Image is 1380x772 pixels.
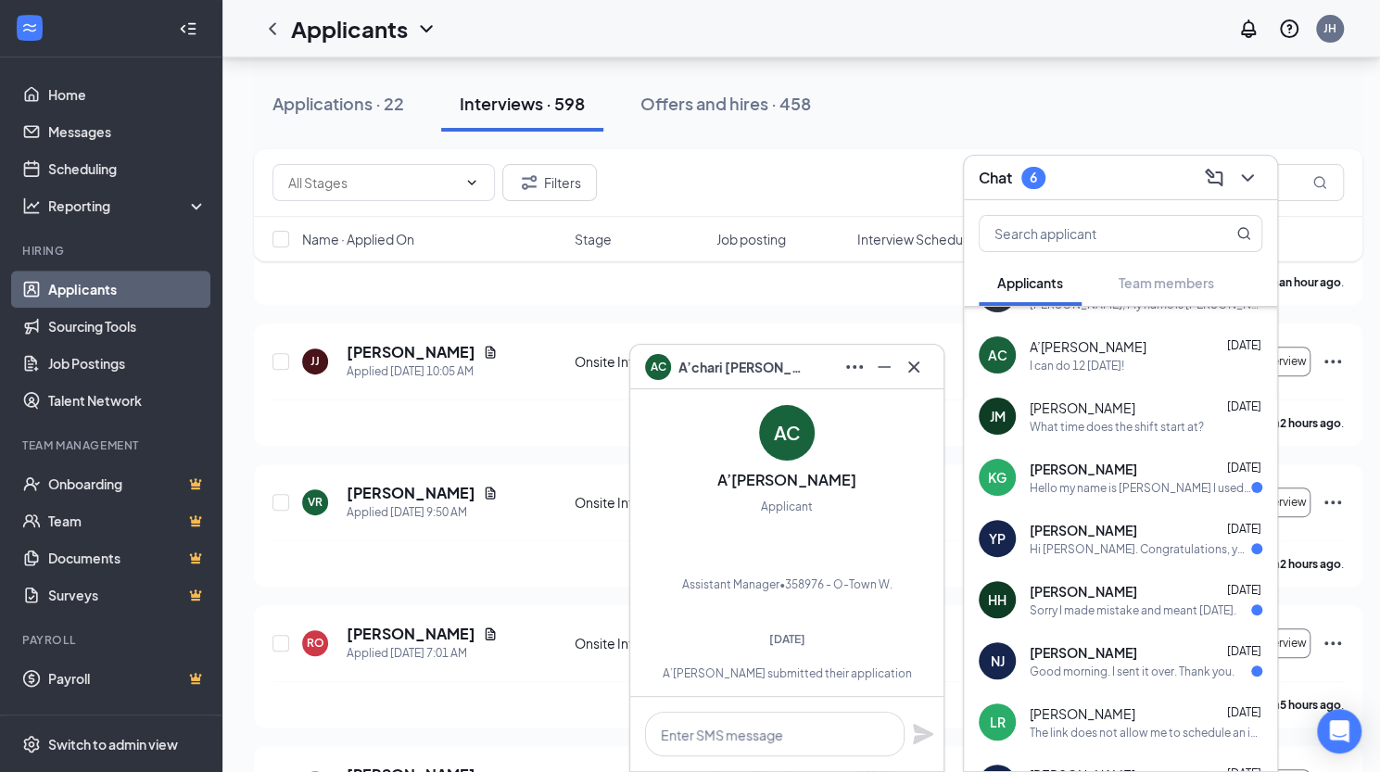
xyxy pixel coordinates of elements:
[1237,18,1260,40] svg: Notifications
[48,502,207,539] a: TeamCrown
[48,308,207,345] a: Sourcing Tools
[48,465,207,502] a: OnboardingCrown
[857,230,974,248] span: Interview Schedule
[1030,643,1137,662] span: [PERSON_NAME]
[502,164,597,201] button: Filter Filters
[308,494,323,510] div: VR
[912,723,934,745] svg: Plane
[1199,163,1229,193] button: ComposeMessage
[1280,557,1341,571] b: 2 hours ago
[1030,541,1251,557] div: Hi [PERSON_NAME]. Congratulations, your meeting with [PERSON_NAME]' for Team Member at 358302 - [...
[1227,461,1261,475] span: [DATE]
[575,493,705,512] div: Onsite Interview
[22,196,41,215] svg: Analysis
[1030,704,1135,723] span: [PERSON_NAME]
[682,576,893,594] div: Assistant Manager • 358976 - O-Town W.
[717,470,856,490] h3: A’[PERSON_NAME]
[347,644,498,663] div: Applied [DATE] 7:01 AM
[1227,705,1261,719] span: [DATE]
[1233,163,1262,193] button: ChevronDown
[575,230,612,248] span: Stage
[1312,175,1327,190] svg: MagnifyingGlass
[1227,644,1261,658] span: [DATE]
[997,274,1063,291] span: Applicants
[678,357,808,377] span: A’chari [PERSON_NAME]
[48,345,207,382] a: Job Postings
[640,92,811,115] div: Offers and hires · 458
[1030,419,1204,435] div: What time does the shift start at?
[48,150,207,187] a: Scheduling
[1030,664,1234,679] div: Good morning. I sent it over. Thank you.
[761,498,813,516] div: Applicant
[988,590,1007,609] div: HH
[840,352,869,382] button: Ellipses
[1030,582,1137,601] span: [PERSON_NAME]
[1322,632,1344,654] svg: Ellipses
[1030,602,1236,618] div: Sorry I made mistake and meant [DATE].
[22,735,41,753] svg: Settings
[715,230,785,248] span: Job posting
[48,735,178,753] div: Switch to admin view
[302,230,414,248] span: Name · Applied On
[899,352,929,382] button: Cross
[873,356,895,378] svg: Minimize
[1030,480,1251,496] div: Hello my name is [PERSON_NAME] I used to work at this location and I was just wondering if there ...
[1278,18,1300,40] svg: QuestionInfo
[575,634,705,652] div: Onsite Interview
[1227,338,1261,352] span: [DATE]
[48,382,207,419] a: Talent Network
[48,539,207,576] a: DocumentsCrown
[1227,522,1261,536] span: [DATE]
[48,196,208,215] div: Reporting
[347,503,498,522] div: Applied [DATE] 9:50 AM
[1030,170,1037,185] div: 6
[769,632,805,646] span: [DATE]
[991,652,1005,670] div: NJ
[288,172,457,193] input: All Stages
[1030,337,1146,356] span: A’[PERSON_NAME]
[1236,226,1251,241] svg: MagnifyingGlass
[347,342,475,362] h5: [PERSON_NAME]
[990,713,1006,731] div: LR
[48,113,207,150] a: Messages
[1236,167,1259,189] svg: ChevronDown
[1030,358,1124,373] div: I can do 12 [DATE]!
[1227,399,1261,413] span: [DATE]
[415,18,437,40] svg: ChevronDown
[20,19,39,37] svg: WorkstreamLogo
[1030,460,1137,478] span: [PERSON_NAME]
[483,345,498,360] svg: Document
[1323,20,1336,36] div: JH
[774,420,801,446] div: AC
[843,356,866,378] svg: Ellipses
[261,18,284,40] svg: ChevronLeft
[1280,698,1341,712] b: 5 hours ago
[575,352,705,371] div: Onsite Interview
[48,660,207,697] a: PayrollCrown
[1203,167,1225,189] svg: ComposeMessage
[272,92,404,115] div: Applications · 22
[347,624,475,644] h5: [PERSON_NAME]
[1030,399,1135,417] span: [PERSON_NAME]
[22,437,203,453] div: Team Management
[1279,275,1341,289] b: an hour ago
[988,468,1007,487] div: KG
[518,171,540,194] svg: Filter
[179,19,197,38] svg: Collapse
[22,243,203,259] div: Hiring
[980,216,1199,251] input: Search applicant
[22,632,203,648] div: Payroll
[48,271,207,308] a: Applicants
[1280,416,1341,430] b: 2 hours ago
[347,483,475,503] h5: [PERSON_NAME]
[1119,274,1214,291] span: Team members
[460,92,585,115] div: Interviews · 598
[869,352,899,382] button: Minimize
[48,76,207,113] a: Home
[483,626,498,641] svg: Document
[464,175,479,190] svg: ChevronDown
[1030,725,1262,740] div: The link does not allow me to schedule an interview time
[903,356,925,378] svg: Cross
